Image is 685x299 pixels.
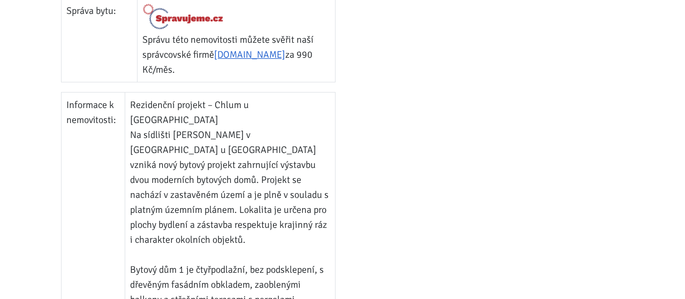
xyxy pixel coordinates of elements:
[142,32,330,77] p: Správu této nemovitosti můžete svěřit naší správcovské firmě za 990 Kč/měs.
[214,49,285,60] a: [DOMAIN_NAME]
[142,3,224,30] img: Logo Spravujeme.cz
